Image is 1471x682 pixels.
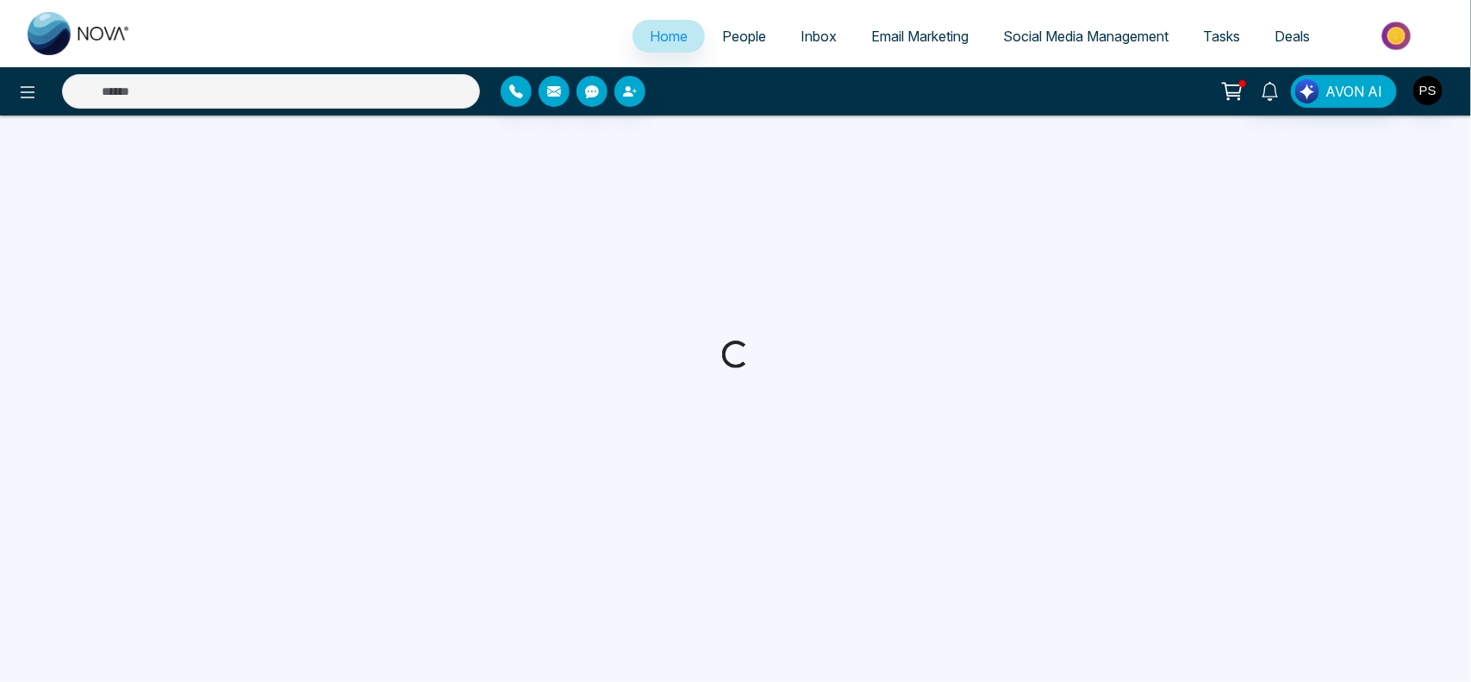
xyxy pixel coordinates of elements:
[783,20,854,53] a: Inbox
[801,28,837,45] span: Inbox
[705,20,783,53] a: People
[1413,76,1443,105] img: User Avatar
[854,20,986,53] a: Email Marketing
[722,28,766,45] span: People
[633,20,705,53] a: Home
[1203,28,1240,45] span: Tasks
[1325,81,1382,102] span: AVON AI
[1186,20,1257,53] a: Tasks
[1003,28,1169,45] span: Social Media Management
[986,20,1186,53] a: Social Media Management
[650,28,688,45] span: Home
[28,12,131,55] img: Nova CRM Logo
[1291,75,1397,108] button: AVON AI
[1295,79,1319,103] img: Lead Flow
[1275,28,1310,45] span: Deals
[1257,20,1327,53] a: Deals
[1336,16,1461,55] img: Market-place.gif
[871,28,969,45] span: Email Marketing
